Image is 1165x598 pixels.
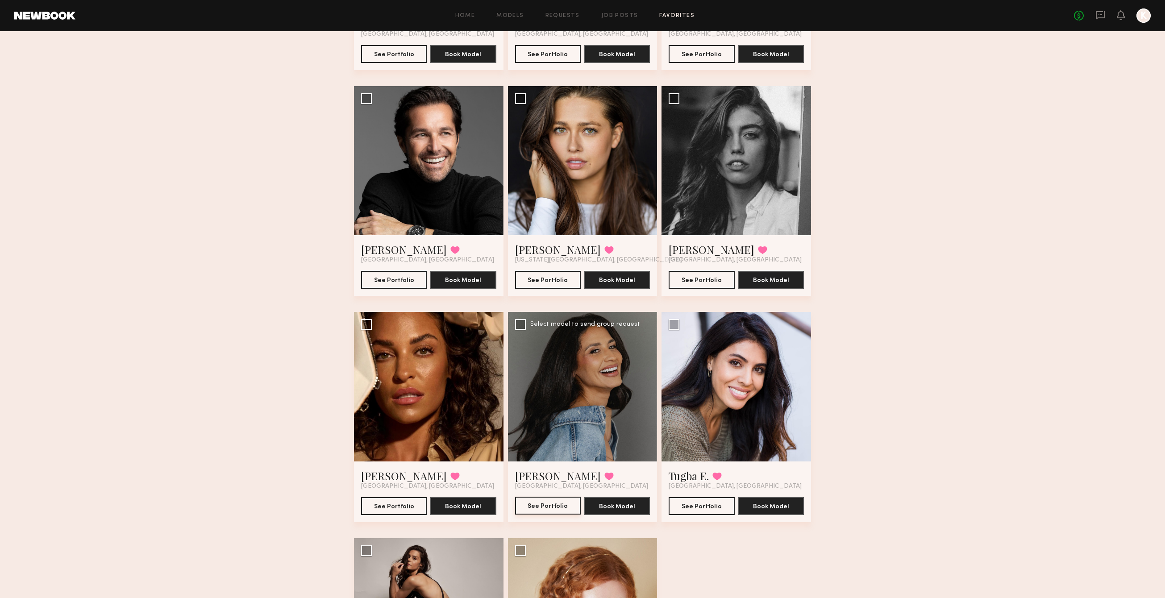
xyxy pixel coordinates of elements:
a: Favorites [659,13,695,19]
span: [US_STATE][GEOGRAPHIC_DATA], [GEOGRAPHIC_DATA] [515,257,682,264]
button: Book Model [430,45,496,63]
button: Book Model [584,45,650,63]
button: See Portfolio [361,45,427,63]
div: Select model to send group request [530,321,640,328]
span: [GEOGRAPHIC_DATA], [GEOGRAPHIC_DATA] [361,31,494,38]
button: See Portfolio [515,45,581,63]
span: [GEOGRAPHIC_DATA], [GEOGRAPHIC_DATA] [515,483,648,490]
button: Book Model [430,271,496,289]
a: Home [455,13,475,19]
a: Book Model [584,502,650,510]
button: See Portfolio [515,271,581,289]
button: See Portfolio [361,497,427,515]
a: Book Model [738,276,804,283]
button: See Portfolio [669,271,734,289]
a: [PERSON_NAME] [361,242,447,257]
a: Book Model [738,502,804,510]
a: Job Posts [601,13,638,19]
span: [GEOGRAPHIC_DATA], [GEOGRAPHIC_DATA] [361,257,494,264]
button: Book Model [430,497,496,515]
button: See Portfolio [361,271,427,289]
a: [PERSON_NAME] [669,242,754,257]
a: Requests [545,13,580,19]
a: Models [496,13,524,19]
button: Book Model [738,497,804,515]
span: [GEOGRAPHIC_DATA], [GEOGRAPHIC_DATA] [669,483,802,490]
a: [PERSON_NAME] [515,469,601,483]
a: Book Model [430,502,496,510]
a: [PERSON_NAME] [361,469,447,483]
button: See Portfolio [669,497,734,515]
button: Book Model [584,497,650,515]
a: [PERSON_NAME] [515,242,601,257]
a: Book Model [430,50,496,58]
button: Book Model [584,271,650,289]
span: [GEOGRAPHIC_DATA], [GEOGRAPHIC_DATA] [669,257,802,264]
a: Book Model [584,50,650,58]
a: Book Model [584,276,650,283]
button: Book Model [738,45,804,63]
span: [GEOGRAPHIC_DATA], [GEOGRAPHIC_DATA] [669,31,802,38]
button: See Portfolio [515,497,581,515]
a: Book Model [738,50,804,58]
button: Book Model [738,271,804,289]
a: Book Model [430,276,496,283]
a: K [1136,8,1151,23]
a: Tugba E. [669,469,709,483]
span: [GEOGRAPHIC_DATA], [GEOGRAPHIC_DATA] [361,483,494,490]
button: See Portfolio [669,45,734,63]
span: [GEOGRAPHIC_DATA], [GEOGRAPHIC_DATA] [515,31,648,38]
